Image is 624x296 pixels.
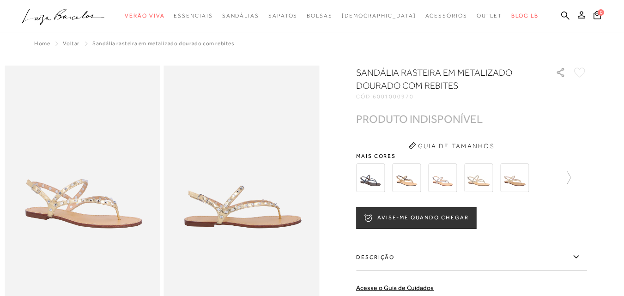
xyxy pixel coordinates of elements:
span: [DEMOGRAPHIC_DATA] [342,12,416,19]
a: Home [34,40,50,47]
h1: SANDÁLIA RASTEIRA EM METALIZADO DOURADO COM REBITES [356,66,529,92]
span: Sandálias [222,12,259,19]
a: categoryNavScreenReaderText [174,7,212,24]
button: AVISE-ME QUANDO CHEGAR [356,207,476,229]
a: categoryNavScreenReaderText [125,7,164,24]
a: BLOG LB [511,7,538,24]
a: categoryNavScreenReaderText [268,7,297,24]
a: Acesse o Guia de Cuidados [356,284,434,291]
span: 6001000970 [373,93,414,100]
span: Acessórios [425,12,467,19]
div: CÓD: [356,94,541,99]
button: 0 [591,10,604,23]
a: categoryNavScreenReaderText [222,7,259,24]
span: Bolsas [307,12,333,19]
a: categoryNavScreenReaderText [477,7,503,24]
img: SANDÁLIA RASTEIRA EM METALIZADO CHUMBO COM REBITES [464,163,493,192]
div: PRODUTO INDISPONÍVEL [356,114,483,124]
img: SANDÁLIA RASTEIRA EM METALIZADO AZUL MARINHO COM REBITES [356,163,385,192]
span: 0 [598,9,604,16]
span: Verão Viva [125,12,164,19]
span: Mais cores [356,153,587,159]
a: noSubCategoriesText [342,7,416,24]
button: Guia de Tamanhos [405,139,497,153]
a: categoryNavScreenReaderText [307,7,333,24]
img: SANDÁLIA RASTEIRA EM METALIZADO DOURADO COM REBITES [500,163,529,192]
img: SANDÁLIA RASTEIRA EM METALIZADO CHUMBO COM REBITES [428,163,457,192]
span: BLOG LB [511,12,538,19]
img: SANDÁLIA RASTEIRA EM METALIZADO BRONZE COM REBITES [392,163,421,192]
span: Outlet [477,12,503,19]
a: categoryNavScreenReaderText [425,7,467,24]
label: Descrição [356,244,587,271]
a: Voltar [63,40,79,47]
span: Essenciais [174,12,212,19]
span: Sapatos [268,12,297,19]
span: SANDÁLIA RASTEIRA EM METALIZADO DOURADO COM REBITES [92,40,235,47]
